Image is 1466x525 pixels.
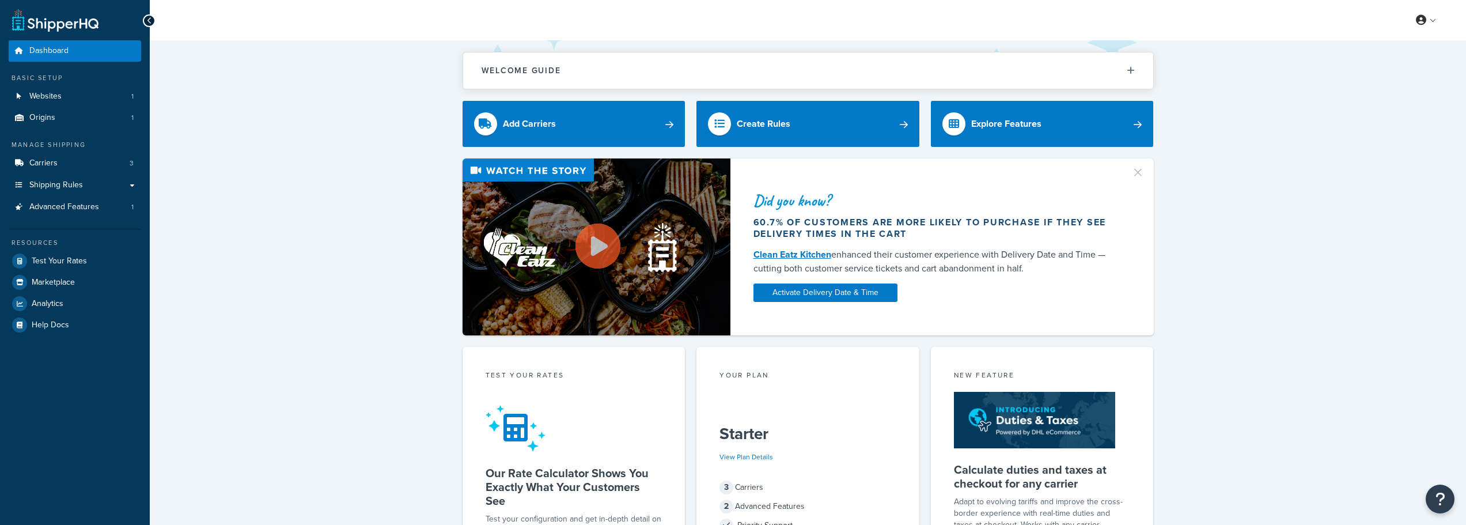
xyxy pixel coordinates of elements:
div: Basic Setup [9,73,141,83]
div: Add Carriers [503,116,556,132]
a: Websites1 [9,86,141,107]
a: Activate Delivery Date & Time [753,284,897,302]
div: enhanced their customer experience with Delivery Date and Time — cutting both customer service ti... [753,248,1118,275]
li: Origins [9,107,141,129]
div: 60.7% of customers are more likely to purchase if they see delivery times in the cart [753,217,1118,240]
span: Shipping Rules [29,180,83,190]
div: Explore Features [971,116,1041,132]
a: Marketplace [9,272,141,293]
a: Advanced Features1 [9,197,141,218]
span: Test Your Rates [32,256,87,266]
a: Dashboard [9,40,141,62]
button: Open Resource Center [1426,485,1454,513]
a: Explore Features [931,101,1154,147]
div: Did you know? [753,192,1118,209]
span: 1 [131,113,134,123]
button: Welcome Guide [463,52,1153,89]
span: Origins [29,113,55,123]
span: 3 [130,158,134,168]
a: Carriers3 [9,153,141,174]
div: Test your rates [486,370,662,383]
img: Video thumbnail [463,158,730,335]
a: Create Rules [696,101,919,147]
a: Add Carriers [463,101,685,147]
span: Websites [29,92,62,101]
a: View Plan Details [719,452,773,462]
div: Manage Shipping [9,140,141,150]
li: Websites [9,86,141,107]
span: Carriers [29,158,58,168]
a: Analytics [9,293,141,314]
span: 2 [719,500,733,513]
a: Shipping Rules [9,175,141,196]
span: Dashboard [29,46,69,56]
div: Carriers [719,479,896,496]
h5: Our Rate Calculator Shows You Exactly What Your Customers See [486,466,662,508]
span: 3 [719,481,733,494]
div: New Feature [954,370,1131,383]
span: 1 [131,92,134,101]
a: Test Your Rates [9,251,141,271]
li: Advanced Features [9,197,141,218]
li: Carriers [9,153,141,174]
a: Help Docs [9,315,141,335]
h5: Starter [719,425,896,443]
a: Clean Eatz Kitchen [753,248,831,261]
div: Advanced Features [719,498,896,515]
div: Create Rules [737,116,790,132]
h5: Calculate duties and taxes at checkout for any carrier [954,463,1131,490]
span: Analytics [32,299,63,309]
div: Resources [9,238,141,248]
span: Help Docs [32,320,69,330]
span: Advanced Features [29,202,99,212]
span: 1 [131,202,134,212]
h2: Welcome Guide [482,66,561,75]
div: Your Plan [719,370,896,383]
span: Marketplace [32,278,75,288]
a: Origins1 [9,107,141,129]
